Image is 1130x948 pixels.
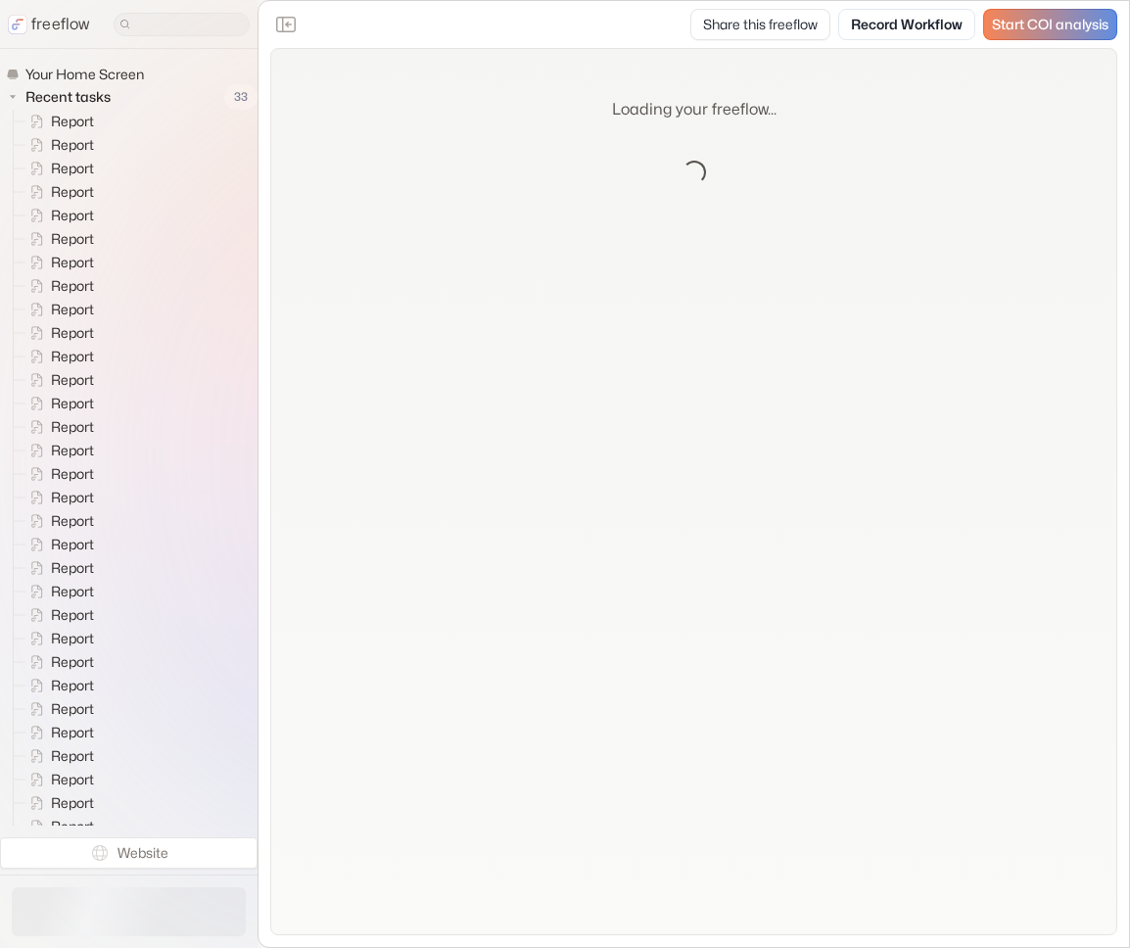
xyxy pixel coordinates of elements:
[47,159,100,178] span: Report
[47,488,100,507] span: Report
[14,815,102,838] a: Report
[47,417,100,437] span: Report
[14,157,102,180] a: Report
[47,323,100,343] span: Report
[14,603,102,627] a: Report
[47,206,100,225] span: Report
[22,87,117,107] span: Recent tasks
[14,486,102,509] a: Report
[270,9,302,40] button: Close the sidebar
[14,791,102,815] a: Report
[47,652,100,672] span: Report
[6,85,118,109] button: Recent tasks
[47,770,100,789] span: Report
[14,133,102,157] a: Report
[8,13,90,36] a: freeflow
[47,746,100,766] span: Report
[6,65,152,84] a: Your Home Screen
[14,533,102,556] a: Report
[992,17,1108,33] span: Start COI analysis
[14,227,102,251] a: Report
[22,65,150,84] span: Your Home Screen
[14,204,102,227] a: Report
[14,744,102,768] a: Report
[14,368,102,392] a: Report
[47,464,100,484] span: Report
[47,370,100,390] span: Report
[47,135,100,155] span: Report
[14,556,102,580] a: Report
[47,347,100,366] span: Report
[14,439,102,462] a: Report
[47,276,100,296] span: Report
[47,817,100,836] span: Report
[47,699,100,719] span: Report
[47,112,100,131] span: Report
[47,182,100,202] span: Report
[47,441,100,460] span: Report
[14,110,102,133] a: Report
[14,274,102,298] a: Report
[14,298,102,321] a: Report
[690,9,830,40] button: Share this freeflow
[47,629,100,648] span: Report
[14,392,102,415] a: Report
[47,558,100,578] span: Report
[14,180,102,204] a: Report
[47,253,100,272] span: Report
[14,721,102,744] a: Report
[14,415,102,439] a: Report
[31,13,90,36] p: freeflow
[47,723,100,742] span: Report
[47,676,100,695] span: Report
[14,768,102,791] a: Report
[14,251,102,274] a: Report
[14,462,102,486] a: Report
[838,9,975,40] a: Record Workflow
[14,627,102,650] a: Report
[14,509,102,533] a: Report
[14,580,102,603] a: Report
[47,793,100,813] span: Report
[47,605,100,625] span: Report
[47,582,100,601] span: Report
[47,229,100,249] span: Report
[14,650,102,674] a: Report
[14,674,102,697] a: Report
[612,98,777,121] p: Loading your freeflow...
[47,300,100,319] span: Report
[47,511,100,531] span: Report
[14,345,102,368] a: Report
[983,9,1117,40] a: Start COI analysis
[14,321,102,345] a: Report
[47,394,100,413] span: Report
[224,84,258,110] span: 33
[14,697,102,721] a: Report
[47,535,100,554] span: Report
